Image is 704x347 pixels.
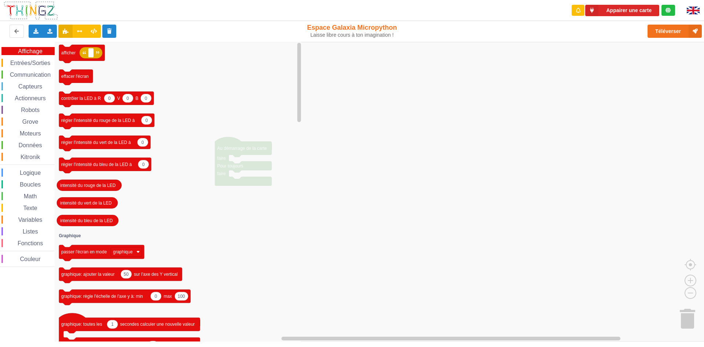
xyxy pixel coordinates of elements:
[60,182,116,188] text: intensité du rouge de la LED
[61,73,89,79] text: effacer l'écran
[155,294,157,299] text: 0
[61,50,76,55] text: afficher
[291,24,414,38] div: Espace Galaxia Micropython
[22,228,39,235] span: Listes
[61,95,101,101] text: contrôler la LED à R
[17,217,44,223] span: Variables
[59,233,81,238] text: Graphique
[124,272,129,277] text: 50
[23,193,38,199] span: Math
[142,162,145,167] text: 0
[585,5,659,16] button: Appairer une carte
[17,48,43,54] span: Affichage
[61,272,114,277] text: graphique: ajouter la valeur
[108,95,111,101] text: 0
[19,170,42,176] span: Logique
[61,322,102,327] text: graphique: toutes les
[14,95,47,101] span: Actionneurs
[126,95,129,101] text: 0
[22,205,38,211] span: Texte
[117,95,120,101] text: V
[21,119,40,125] span: Grove
[19,130,42,137] span: Moteurs
[111,322,114,327] text: 1
[9,72,52,78] span: Communication
[3,1,58,20] img: thingz_logo.png
[61,249,107,254] text: passer l'écran en mode
[19,181,42,188] span: Boucles
[648,25,702,38] button: Téléverser
[61,162,132,167] text: régler l'intensité du bleu de la LED à
[145,118,148,123] text: 0
[164,294,172,299] text: max
[134,272,177,277] text: sur l'axe des Y vertical
[18,142,43,148] span: Données
[142,140,144,145] text: 0
[291,32,414,38] div: Laisse libre cours à ton imagination !
[60,218,113,223] text: intensité du bleu de la LED
[177,294,185,299] text: 100
[61,294,143,299] text: graphique: règle l'échelle de l'axe y à: min
[61,118,135,123] text: régler l'intensité du rouge de la LED à
[687,7,700,14] img: gb.png
[19,256,42,262] span: Couleur
[60,200,112,205] text: intensité du vert de la LED
[20,107,41,113] span: Robots
[19,154,41,160] span: Kitronik
[136,95,139,101] text: B
[9,60,51,66] span: Entrées/Sorties
[113,249,133,254] text: graphique
[61,140,131,145] text: régler l'intensité du vert de la LED à
[661,5,675,16] div: Tu es connecté au serveur de création de Thingz
[16,240,44,246] span: Fonctions
[120,322,195,327] text: secondes calculer une nouvelle valeur
[145,95,147,101] text: 0
[17,83,43,90] span: Capteurs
